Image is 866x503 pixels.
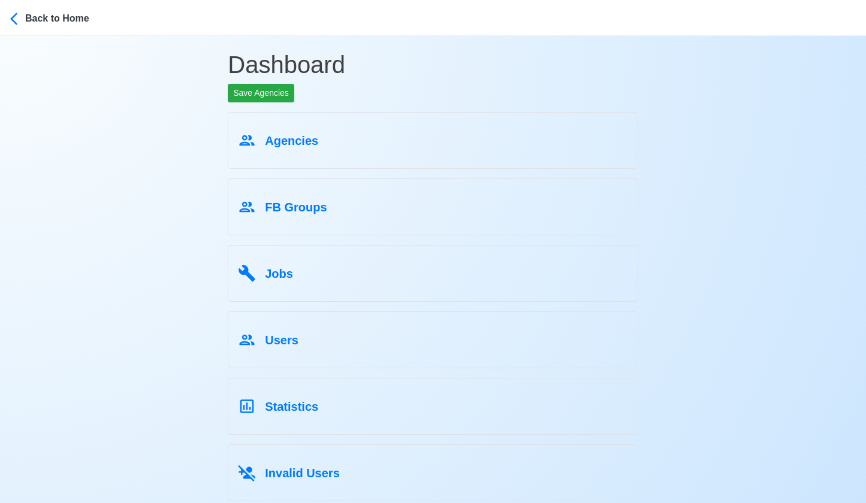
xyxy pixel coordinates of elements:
a: Jobs [228,245,638,302]
span: Jobs [265,267,293,280]
div: Back to Home [25,9,115,26]
span: Invalid Users [265,466,340,480]
span: Users [265,334,298,347]
button: Back to Home [10,4,116,32]
span: Agencies [265,134,318,147]
span: Statistics [265,400,318,413]
a: FB Groups [228,178,638,235]
a: Invalid Users [228,444,638,501]
span: FB Groups [265,201,327,214]
a: Statistics [228,378,638,435]
a: Users [228,311,638,368]
a: Agencies [228,112,638,169]
h1: Dashboard [228,36,638,84]
button: Save Agencies [228,84,294,102]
